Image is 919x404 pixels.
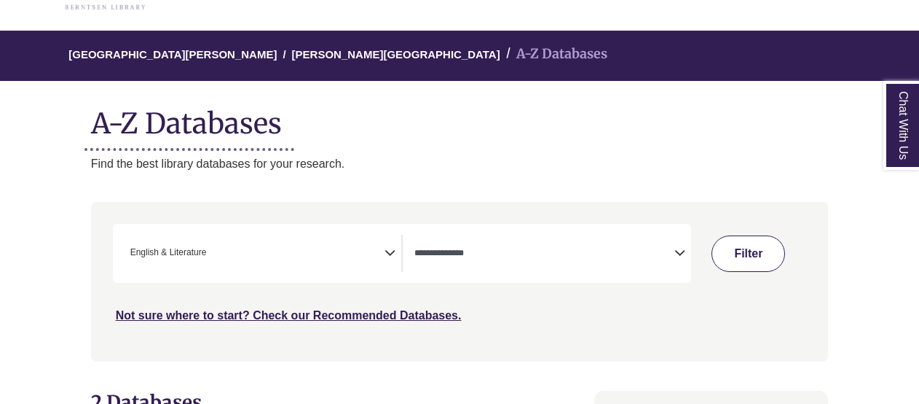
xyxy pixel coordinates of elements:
[292,46,500,61] a: [PERSON_NAME][GEOGRAPHIC_DATA]
[68,46,277,61] a: [GEOGRAPHIC_DATA][PERSON_NAME]
[209,249,216,260] textarea: Search
[500,44,607,65] li: A-Z Databases
[130,246,207,260] span: English & Literature
[91,96,829,140] h1: A-Z Databases
[125,246,207,260] li: English & Literature
[91,155,829,174] p: Find the best library databases for your research.
[91,202,829,361] nav: Search filters
[91,31,829,81] nav: breadcrumb
[711,236,785,272] button: Submit for Search Results
[116,309,462,322] a: Not sure where to start? Check our Recommended Databases.
[414,249,674,260] textarea: Search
